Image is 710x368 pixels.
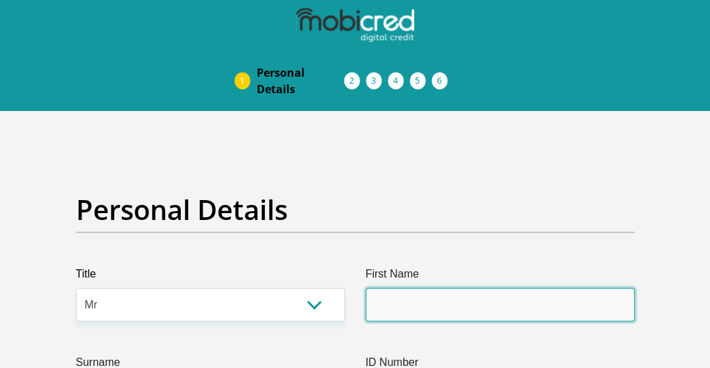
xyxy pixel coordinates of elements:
[366,266,635,288] label: First Name
[296,8,414,42] img: mobicred logo
[366,288,635,321] input: First Name
[257,64,344,97] span: Personal Details
[76,193,635,226] h2: Personal Details
[76,266,345,288] label: Title
[246,59,355,103] a: PersonalDetails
